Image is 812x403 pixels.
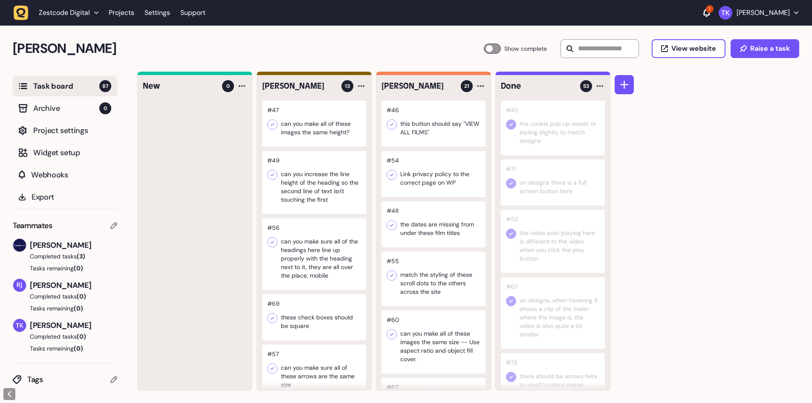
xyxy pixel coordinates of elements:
span: Show complete [504,43,547,54]
span: [PERSON_NAME] [30,239,117,251]
button: Completed tasks(0) [13,292,110,301]
h4: New [143,80,216,92]
span: 0 [99,102,111,114]
span: Webhooks [31,169,111,181]
span: 53 [583,82,589,90]
img: Thomas Karagkounis [13,319,26,332]
button: Completed tasks(0) [13,332,110,341]
span: (0) [74,264,83,272]
h2: Penny Black [13,38,484,59]
button: Tasks remaining(0) [13,344,117,353]
button: Task board87 [13,76,117,96]
button: Project settings [13,120,117,141]
span: [PERSON_NAME] [30,319,117,331]
span: (0) [77,293,86,300]
button: Archive0 [13,98,117,119]
button: Export [13,187,117,207]
span: Archive [33,102,99,114]
img: Harry Robinson [13,239,26,252]
span: Project settings [33,125,111,136]
h4: Harry [262,80,335,92]
span: View website [671,45,716,52]
button: Raise a task [731,39,799,58]
span: Export [32,191,111,203]
span: Teammates [13,220,52,232]
img: Thomas Karagkounis [719,6,732,20]
button: View website [652,39,725,58]
span: 87 [99,80,111,92]
span: Tags [27,374,110,386]
span: (0) [74,345,83,352]
button: Tasks remaining(0) [13,264,117,273]
span: (3) [77,252,85,260]
button: Zestcode Digital [14,5,104,20]
h4: Tom [381,80,455,92]
a: Projects [109,5,134,20]
a: Support [180,9,205,17]
span: (0) [74,304,83,312]
div: 1 [706,5,714,13]
button: Tasks remaining(0) [13,304,117,313]
button: Webhooks [13,165,117,185]
span: 13 [345,82,350,90]
span: (0) [77,333,86,340]
span: 21 [464,82,469,90]
span: [PERSON_NAME] [30,279,117,291]
img: Riki-leigh Jones [13,279,26,292]
span: Raise a task [750,45,790,52]
span: Zestcode Digital [39,9,90,17]
span: Task board [33,80,99,92]
span: Widget setup [33,147,111,159]
button: [PERSON_NAME] [719,6,798,20]
button: Widget setup [13,142,117,163]
a: Settings [144,5,170,20]
h4: Done [501,80,574,92]
button: Completed tasks(3) [13,252,110,261]
p: [PERSON_NAME] [737,9,790,17]
span: 0 [226,82,230,90]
